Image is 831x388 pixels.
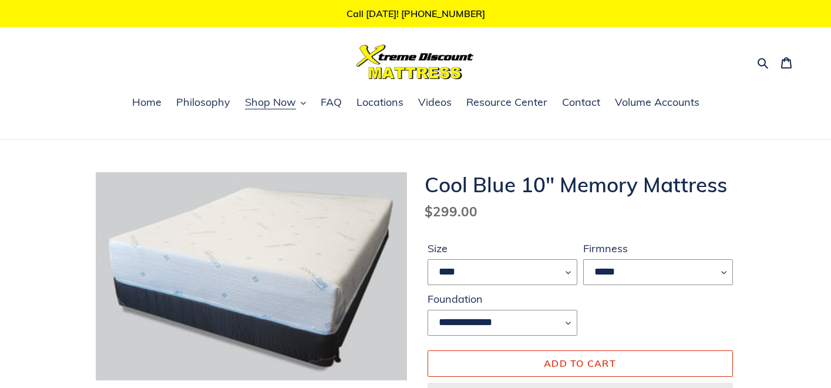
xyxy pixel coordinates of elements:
a: Philosophy [170,94,236,112]
img: Xtreme Discount Mattress [356,45,474,79]
label: Foundation [428,291,577,307]
span: Philosophy [176,95,230,109]
h1: Cool Blue 10" Memory Mattress [425,172,736,197]
span: Resource Center [466,95,547,109]
label: Size [428,240,577,256]
a: Contact [556,94,606,112]
a: Volume Accounts [609,94,705,112]
span: $299.00 [425,203,477,220]
span: Videos [418,95,452,109]
a: Videos [412,94,457,112]
a: FAQ [315,94,348,112]
span: Contact [562,95,600,109]
span: Shop Now [245,95,296,109]
span: Add to cart [544,357,616,369]
a: Home [126,94,167,112]
button: Add to cart [428,350,733,376]
a: Locations [351,94,409,112]
a: Resource Center [460,94,553,112]
span: Home [132,95,162,109]
span: Volume Accounts [615,95,699,109]
button: Shop Now [239,94,312,112]
img: cool blue 10 inch memory foam mattress [96,172,407,380]
label: Firmness [583,240,733,256]
span: Locations [356,95,403,109]
span: FAQ [321,95,342,109]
